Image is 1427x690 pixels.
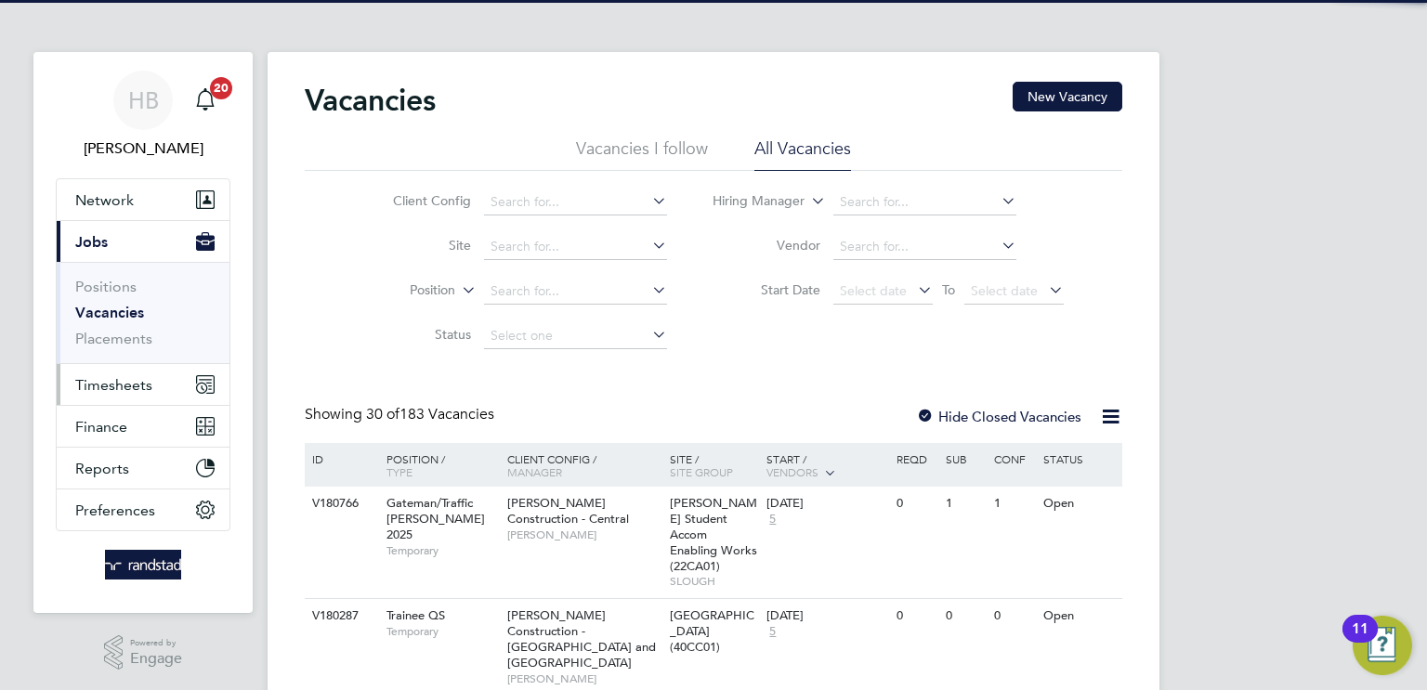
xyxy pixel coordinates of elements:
[56,137,230,160] span: Hela Baker
[57,221,229,262] button: Jobs
[57,262,229,363] div: Jobs
[713,237,820,254] label: Vendor
[75,501,155,519] span: Preferences
[503,443,665,488] div: Client Config /
[75,418,127,436] span: Finance
[1039,443,1119,475] div: Status
[941,487,989,521] div: 1
[130,651,182,667] span: Engage
[766,512,779,527] span: 5
[75,330,152,347] a: Placements
[484,234,667,260] input: Search for...
[484,323,667,349] input: Select one
[670,607,754,655] span: [GEOGRAPHIC_DATA] (40CC01)
[128,88,159,112] span: HB
[892,599,940,633] div: 0
[386,495,485,542] span: Gateman/Traffic [PERSON_NAME] 2025
[105,550,182,579] img: randstad-logo-retina.png
[366,405,399,423] span: 30 of
[57,179,229,220] button: Network
[670,464,733,479] span: Site Group
[75,460,129,477] span: Reports
[766,624,779,640] span: 5
[754,137,851,171] li: All Vacancies
[507,527,661,542] span: [PERSON_NAME]
[840,282,907,299] span: Select date
[75,278,137,295] a: Positions
[210,77,232,99] span: 20
[305,405,498,424] div: Showing
[364,192,471,209] label: Client Config
[75,191,134,209] span: Network
[698,192,805,211] label: Hiring Manager
[766,464,818,479] span: Vendors
[941,599,989,633] div: 0
[56,550,230,579] a: Go to home page
[916,408,1081,425] label: Hide Closed Vacancies
[75,233,108,251] span: Jobs
[386,543,498,558] span: Temporary
[989,487,1038,521] div: 1
[936,278,961,302] span: To
[1353,616,1412,675] button: Open Resource Center, 11 new notifications
[305,82,436,119] h2: Vacancies
[57,406,229,447] button: Finance
[308,443,373,475] div: ID
[507,464,562,479] span: Manager
[971,282,1038,299] span: Select date
[57,364,229,405] button: Timesheets
[1039,487,1119,521] div: Open
[1039,599,1119,633] div: Open
[366,405,494,423] span: 183 Vacancies
[75,376,152,394] span: Timesheets
[364,237,471,254] label: Site
[386,624,498,639] span: Temporary
[348,281,455,300] label: Position
[57,448,229,488] button: Reports
[484,189,667,215] input: Search for...
[989,599,1038,633] div: 0
[833,189,1016,215] input: Search for...
[670,495,757,574] span: [PERSON_NAME] Student Accom Enabling Works (22CA01)
[104,635,183,670] a: Powered byEngage
[75,304,144,321] a: Vacancies
[187,71,224,130] a: 20
[57,489,229,530] button: Preferences
[576,137,708,171] li: Vacancies I follow
[713,281,820,298] label: Start Date
[386,607,445,623] span: Trainee QS
[507,671,661,686] span: [PERSON_NAME]
[386,464,412,479] span: Type
[56,71,230,160] a: HB[PERSON_NAME]
[308,487,373,521] div: V180766
[670,574,758,589] span: SLOUGH
[308,599,373,633] div: V180287
[33,52,253,613] nav: Main navigation
[989,443,1038,475] div: Conf
[507,607,656,670] span: [PERSON_NAME] Construction - [GEOGRAPHIC_DATA] and [GEOGRAPHIC_DATA]
[507,495,629,527] span: [PERSON_NAME] Construction - Central
[766,608,887,624] div: [DATE]
[130,635,182,651] span: Powered by
[1352,629,1368,653] div: 11
[941,443,989,475] div: Sub
[833,234,1016,260] input: Search for...
[762,443,892,489] div: Start /
[665,443,763,488] div: Site /
[1013,82,1122,111] button: New Vacancy
[892,487,940,521] div: 0
[892,443,940,475] div: Reqd
[484,279,667,305] input: Search for...
[373,443,503,488] div: Position /
[766,496,887,512] div: [DATE]
[364,326,471,343] label: Status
